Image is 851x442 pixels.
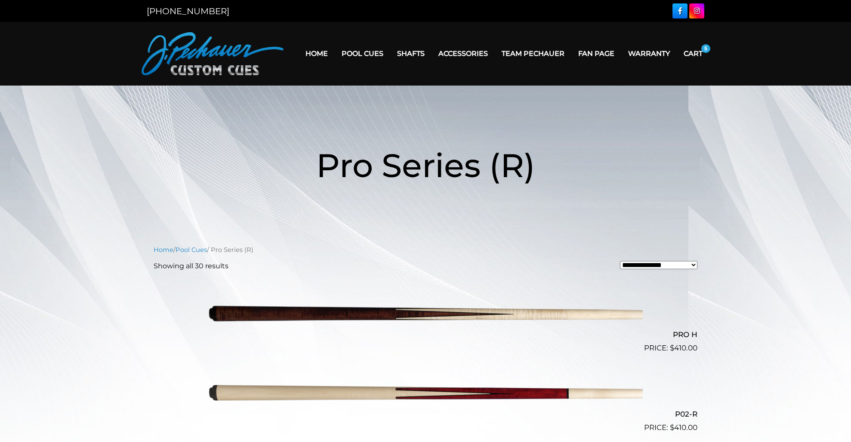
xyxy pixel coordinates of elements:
a: Team Pechauer [495,43,571,64]
span: Pro Series (R) [316,145,535,185]
bdi: 410.00 [670,344,697,352]
h2: PRO H [154,327,697,343]
span: $ [670,423,674,432]
img: PRO H [208,278,643,350]
nav: Breadcrumb [154,245,697,255]
span: $ [670,344,674,352]
img: Pechauer Custom Cues [142,32,284,75]
a: Cart [677,43,709,64]
a: Pool Cues [176,246,207,254]
a: Shafts [390,43,432,64]
img: P02-R [208,357,643,430]
a: Accessories [432,43,495,64]
a: P02-R $410.00 [154,357,697,433]
a: PRO H $410.00 [154,278,697,354]
a: Home [299,43,335,64]
a: Warranty [621,43,677,64]
select: Shop order [620,261,697,269]
a: Pool Cues [335,43,390,64]
a: [PHONE_NUMBER] [147,6,229,16]
bdi: 410.00 [670,423,697,432]
a: Fan Page [571,43,621,64]
h2: P02-R [154,406,697,422]
a: Home [154,246,173,254]
p: Showing all 30 results [154,261,228,271]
